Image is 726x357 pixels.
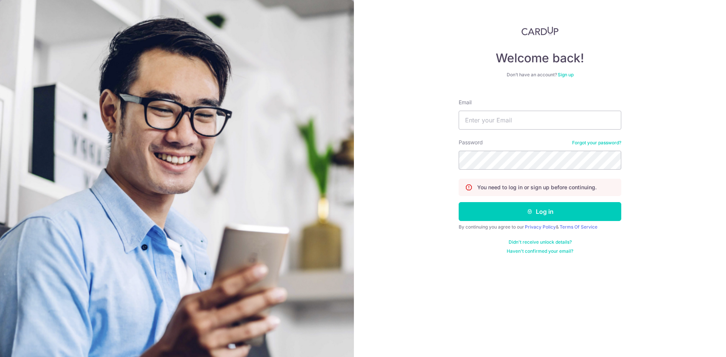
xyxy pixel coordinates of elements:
a: Sign up [558,72,574,77]
p: You need to log in or sign up before continuing. [477,184,597,191]
a: Didn't receive unlock details? [509,239,572,245]
div: By continuing you agree to our & [459,224,621,230]
label: Email [459,99,472,106]
h4: Welcome back! [459,51,621,66]
input: Enter your Email [459,111,621,130]
img: CardUp Logo [521,26,558,36]
button: Log in [459,202,621,221]
label: Password [459,139,483,146]
div: Don’t have an account? [459,72,621,78]
a: Privacy Policy [525,224,556,230]
a: Haven't confirmed your email? [507,248,573,254]
a: Forgot your password? [572,140,621,146]
a: Terms Of Service [560,224,597,230]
